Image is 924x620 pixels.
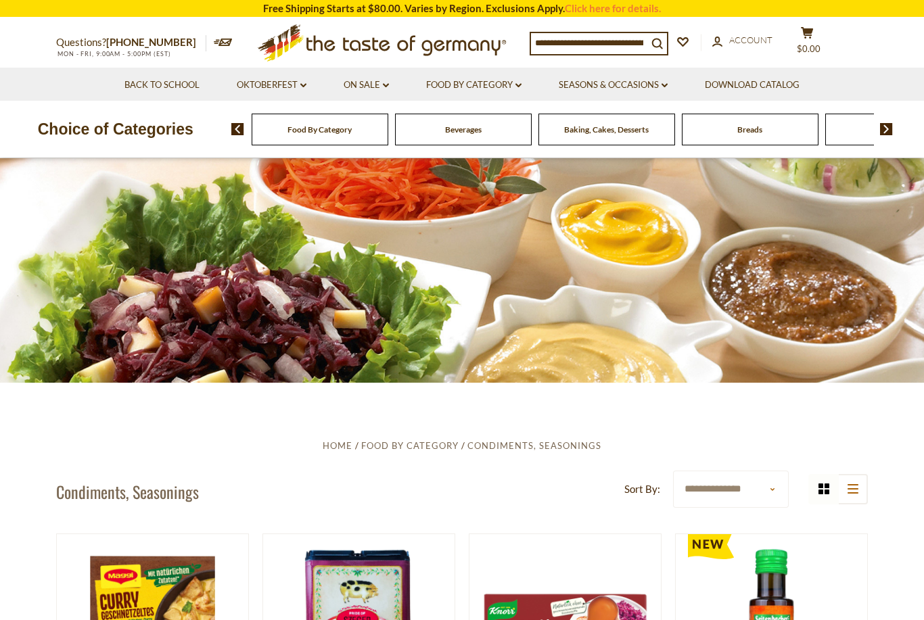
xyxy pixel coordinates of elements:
[124,78,200,93] a: Back to School
[237,78,306,93] a: Oktoberfest
[231,123,244,135] img: previous arrow
[344,78,389,93] a: On Sale
[787,26,827,60] button: $0.00
[323,440,352,451] a: Home
[729,34,772,45] span: Account
[705,78,800,93] a: Download Catalog
[56,481,199,502] h1: Condiments, Seasonings
[426,78,522,93] a: Food By Category
[56,34,206,51] p: Questions?
[559,78,668,93] a: Seasons & Occasions
[880,123,893,135] img: next arrow
[467,440,601,451] a: Condiments, Seasonings
[712,33,772,48] a: Account
[624,481,660,498] label: Sort By:
[737,124,762,135] a: Breads
[361,440,459,451] a: Food By Category
[565,2,661,14] a: Click here for details.
[106,36,196,48] a: [PHONE_NUMBER]
[445,124,482,135] a: Beverages
[287,124,352,135] a: Food By Category
[564,124,649,135] a: Baking, Cakes, Desserts
[56,50,171,57] span: MON - FRI, 9:00AM - 5:00PM (EST)
[797,43,821,54] span: $0.00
